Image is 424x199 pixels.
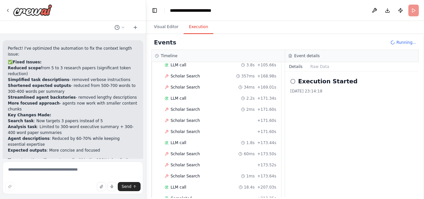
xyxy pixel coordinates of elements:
strong: Shortened expected outputs [8,83,71,88]
li: - removed lengthy descriptions [8,94,138,100]
button: Details [285,62,307,71]
span: 1ms [246,174,255,179]
span: Scholar Search [171,129,200,134]
span: Scholar Search [171,151,200,157]
span: LLM call [171,140,186,145]
span: + 171.34s [257,96,276,101]
strong: Streamlined agent backstories [8,95,76,100]
span: + 168.98s [257,74,276,79]
strong: Fixed Issues: [13,60,41,64]
li: - agents now work with smaller content chunks [8,100,138,112]
strong: More focused approach [8,101,60,106]
span: Scholar Search [171,107,200,112]
span: + 105.66s [257,62,276,68]
li: from 5 to 3 research papers (significant token reduction) [8,65,138,77]
span: LLM call [171,185,186,190]
strong: Analysis task [8,124,37,129]
li: : Limited to 300-word executive summary + 300-400 word paper summaries [8,124,138,136]
button: Hide left sidebar [150,6,159,15]
li: : More concise and focused [8,147,138,153]
span: 18.4s [244,185,255,190]
h3: Event details [294,53,320,58]
h2: ✅ [8,59,138,65]
span: Running... [396,40,416,45]
span: 60ms [244,151,254,157]
span: + 173.52s [257,162,276,168]
span: + 173.50s [257,151,276,157]
span: + 173.64s [257,174,276,179]
button: Start a new chat [130,24,141,31]
strong: Expected outputs [8,148,47,153]
h2: Execution Started [298,77,357,86]
button: Switch to previous chat [112,24,128,31]
span: LLM call [171,62,186,68]
strong: Key Changes Made: [8,113,51,117]
span: Scholar Search [171,74,200,79]
button: Upload files [97,182,106,191]
span: 34ms [244,85,254,90]
span: Scholar Search [171,118,200,123]
span: 357ms [241,74,255,79]
li: : Now targets 3 papers instead of 5 [8,118,138,124]
span: + 171.60s [257,129,276,134]
strong: Reduced scope [8,66,41,70]
p: Perfect! I've optimized the automation to fix the context length issue: [8,45,138,57]
span: 1.8s [246,140,254,145]
strong: Search task [8,119,34,123]
span: LLM call [171,96,186,101]
span: Scholar Search [171,162,200,168]
div: [DATE] 23:14:18 [290,89,414,94]
nav: breadcrumb [170,7,225,14]
span: Scholar Search [171,85,200,90]
h3: Timeline [161,53,177,58]
button: Raw Data [307,62,333,71]
span: 2.2s [246,96,254,101]
strong: Agent descriptions [8,136,50,141]
span: + 171.60s [257,107,276,112]
button: Visual Editor [149,20,184,34]
span: Scholar Search [171,174,200,179]
span: Send [122,184,131,189]
span: + 169.01s [257,85,276,90]
span: 3.8s [246,62,254,68]
strong: Simplified task descriptions [8,77,69,82]
li: : Reduced by 60-70% while keeping essential expertise [8,136,138,147]
p: The automation will now stay well within the 128K token limit while still delivering high-quality... [8,157,138,175]
span: + 173.44s [257,140,276,145]
li: - reduced from 500-700 words to 300-400 words per summary [8,83,138,94]
h2: Events [154,38,176,47]
li: - removed verbose instructions [8,77,138,83]
button: Improve this prompt [5,182,14,191]
span: + 207.03s [257,185,276,190]
button: Send [118,182,141,191]
button: Execution [184,20,213,34]
span: 2ms [246,107,255,112]
button: Click to speak your automation idea [107,182,116,191]
img: Logo [13,4,52,16]
span: + 171.60s [257,118,276,123]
